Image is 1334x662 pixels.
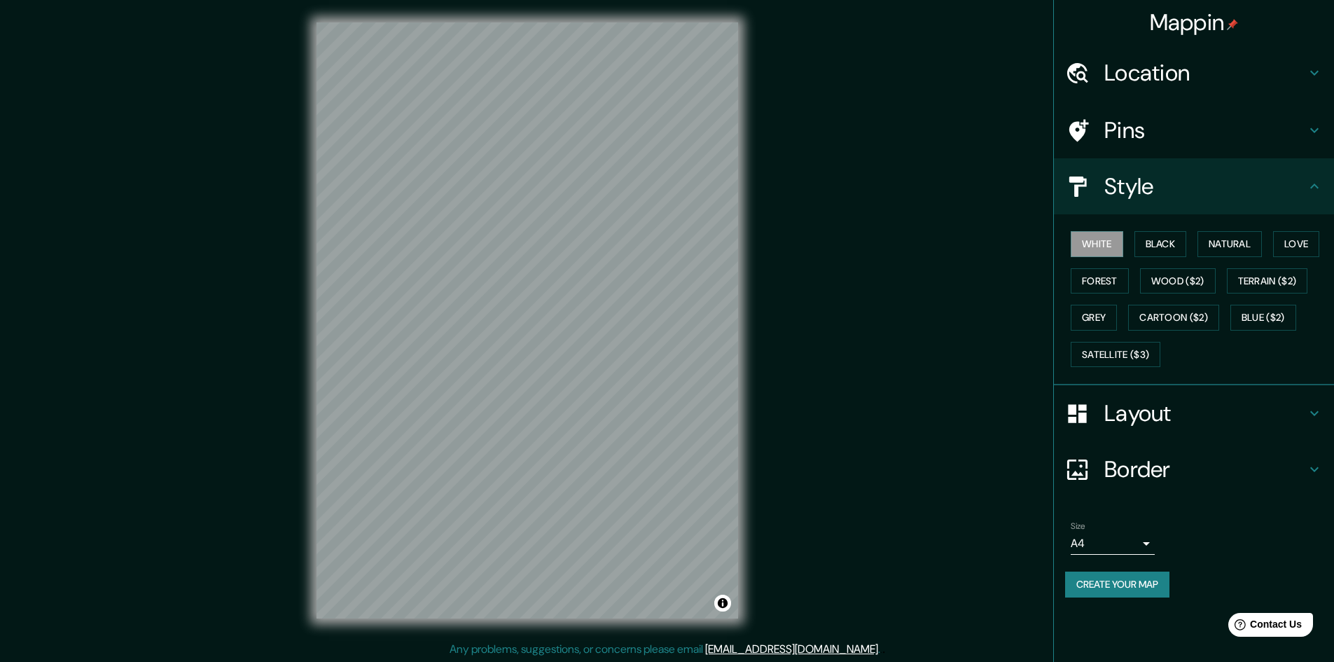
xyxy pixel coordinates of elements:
[1140,268,1216,294] button: Wood ($2)
[1150,8,1239,36] h4: Mappin
[1104,59,1306,87] h4: Location
[1071,342,1160,368] button: Satellite ($3)
[450,641,880,658] p: Any problems, suggestions, or concerns please email .
[1104,172,1306,200] h4: Style
[1071,532,1155,555] div: A4
[1227,268,1308,294] button: Terrain ($2)
[1273,231,1319,257] button: Love
[1209,607,1319,647] iframe: Help widget launcher
[1065,572,1169,598] button: Create your map
[1054,441,1334,497] div: Border
[714,595,731,612] button: Toggle attribution
[1071,231,1123,257] button: White
[882,641,885,658] div: .
[705,642,878,656] a: [EMAIL_ADDRESS][DOMAIN_NAME]
[1104,455,1306,483] h4: Border
[880,641,882,658] div: .
[1071,520,1085,532] label: Size
[1197,231,1262,257] button: Natural
[1230,305,1296,331] button: Blue ($2)
[1227,19,1238,30] img: pin-icon.png
[1128,305,1219,331] button: Cartoon ($2)
[1104,116,1306,144] h4: Pins
[1071,305,1117,331] button: Grey
[1054,158,1334,214] div: Style
[1054,102,1334,158] div: Pins
[1104,399,1306,427] h4: Layout
[317,22,738,619] canvas: Map
[1134,231,1187,257] button: Black
[1071,268,1129,294] button: Forest
[1054,45,1334,101] div: Location
[1054,385,1334,441] div: Layout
